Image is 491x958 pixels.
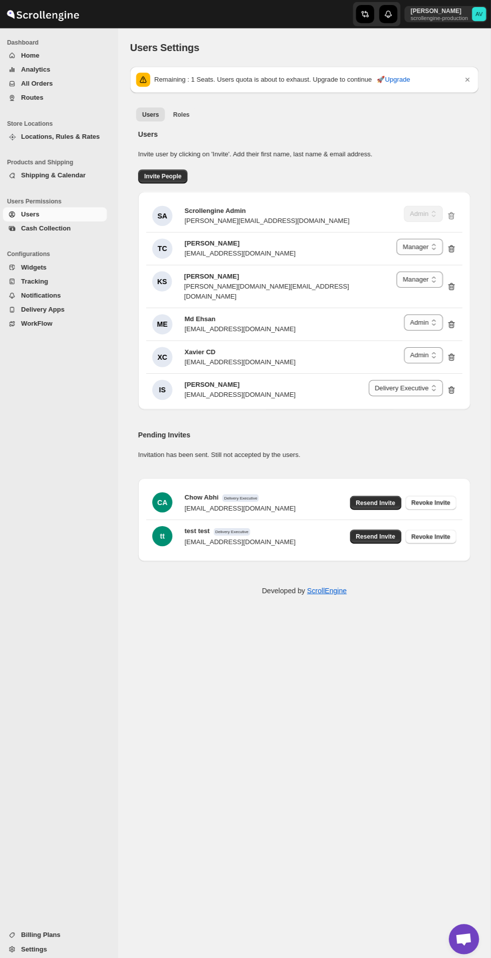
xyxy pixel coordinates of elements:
[10,157,113,165] span: Products and Shipping
[140,168,189,182] button: Invite People
[406,526,456,540] button: Revoke Invite
[449,918,479,948] div: Open chat
[186,534,297,544] div: [EMAIL_ADDRESS][DOMAIN_NAME]
[411,7,468,15] p: [PERSON_NAME]
[308,583,348,591] a: ScrollEngine
[144,110,161,118] span: Users
[140,447,470,457] p: Invitation has been sent. Still not accepted by the users.
[6,287,109,301] button: Notifications
[6,129,109,143] button: Locations, Rules & Rates
[186,205,248,213] span: Scrollengine Admin
[24,65,53,73] span: Analytics
[10,38,113,46] span: Dashboard
[24,318,55,325] span: WorkFlow
[411,15,468,21] p: scrollengine-production
[156,74,462,84] div: Remaining : 1 Seats. Users quota is about to exhaust. Upgrade to continue
[186,500,297,510] div: [EMAIL_ADDRESS][DOMAIN_NAME]
[24,290,64,297] span: Notifications
[351,493,402,507] button: Resend Invite
[406,493,456,507] button: Revoke Invite
[24,170,88,178] span: Shipping & Calendar
[475,11,483,17] text: AV
[371,71,416,87] button: 🚀Upgrade
[6,62,109,76] button: Analytics
[6,167,109,181] button: Shipping & Calendar
[154,489,174,509] div: CA
[10,196,113,204] span: Users Permissions
[154,523,174,543] div: tt
[24,939,50,946] span: Settings
[6,259,109,273] button: Widgets
[132,42,201,53] span: Users Settings
[24,132,102,139] span: Locations, Rules & Rates
[460,72,474,86] button: Dismiss notification
[24,51,42,59] span: Home
[154,204,174,224] div: SA
[186,238,241,246] span: [PERSON_NAME]
[357,529,396,537] span: Resend Invite
[186,271,240,278] span: [PERSON_NAME]
[175,110,191,118] span: Roles
[140,128,470,138] h2: Users
[186,280,397,300] div: [PERSON_NAME][DOMAIN_NAME][EMAIL_ADDRESS][DOMAIN_NAME]
[140,148,470,158] p: Invite user by clicking on 'Invite'. Add their first name, last name & email address.
[6,76,109,90] button: All Orders
[146,171,183,179] span: Invite People
[6,936,109,950] button: Settings
[186,214,350,224] div: [PERSON_NAME][EMAIL_ADDRESS][DOMAIN_NAME]
[8,2,83,27] img: ScrollEngine
[377,74,410,84] span: 🚀Upgrade
[186,247,297,257] div: [EMAIL_ADDRESS][DOMAIN_NAME]
[154,270,174,290] div: KS
[6,220,109,234] button: Cash Collection
[138,107,167,121] button: All customers
[412,529,450,537] span: Revoke Invite
[186,490,220,498] span: Chow Abhi
[6,48,109,62] button: Home
[154,377,174,397] div: IS
[6,273,109,287] button: Tracking
[412,496,450,504] span: Revoke Invite
[154,237,174,257] div: TC
[24,223,73,230] span: Cash Collection
[6,922,109,936] button: Billing Plans
[215,525,252,532] span: Delivery Executive
[154,312,174,332] div: ME
[357,496,396,504] span: Resend Invite
[186,346,217,353] span: Xavier CD
[10,119,113,127] span: Store Locations
[186,322,297,332] div: [EMAIL_ADDRESS][DOMAIN_NAME]
[10,249,113,257] span: Configurations
[24,93,46,101] span: Routes
[186,355,297,365] div: [EMAIL_ADDRESS][DOMAIN_NAME]
[186,387,297,397] div: [EMAIL_ADDRESS][DOMAIN_NAME]
[24,79,56,87] span: All Orders
[24,304,67,311] span: Delivery Apps
[154,345,174,365] div: XC
[24,925,63,932] span: Billing Plans
[263,582,347,592] p: Developed by
[24,262,49,269] span: Widgets
[224,491,260,499] span: Delivery Executive
[6,315,109,329] button: WorkFlow
[6,90,109,104] button: Routes
[186,313,217,321] span: Md Ehsan
[186,524,211,531] span: test test
[186,378,241,386] span: [PERSON_NAME]
[24,209,42,216] span: Users
[132,124,478,562] div: All customers
[24,276,51,283] span: Tracking
[472,7,486,21] span: Avinash Vishwakarma
[6,206,109,220] button: Users
[140,427,470,437] h2: Pending Invites
[351,526,402,540] button: Resend Invite
[6,301,109,315] button: Delivery Apps
[405,6,487,22] button: User menu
